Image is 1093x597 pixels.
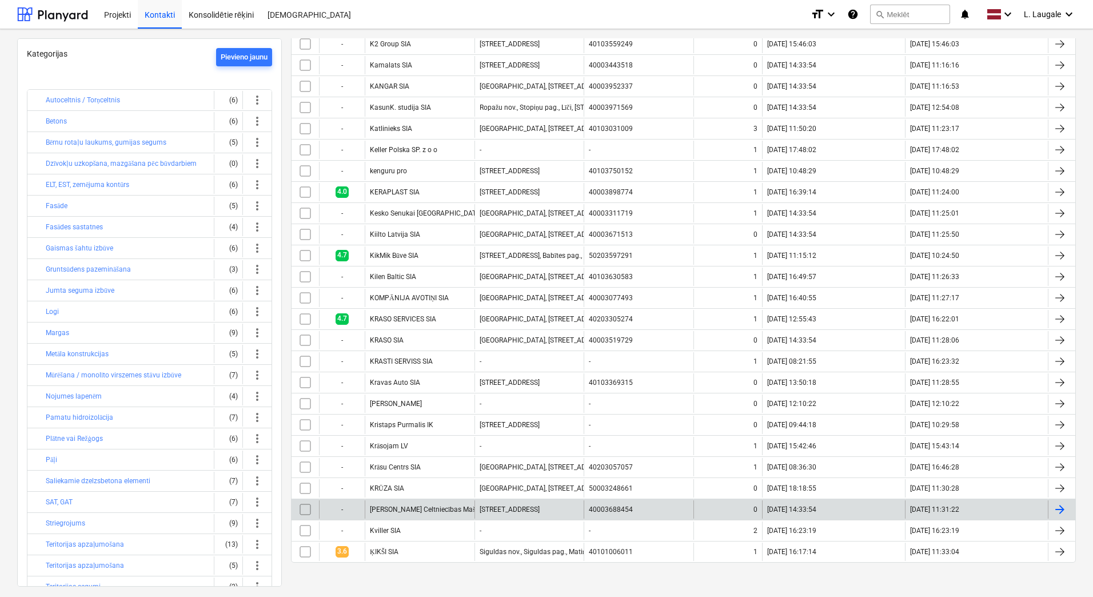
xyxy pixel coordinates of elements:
div: [DATE] 11:25:01 [910,209,959,217]
div: - [319,204,365,222]
div: [DATE] 11:30:28 [910,484,959,492]
span: more_vert [250,305,264,319]
div: ĶIKŠI SIA [370,548,398,556]
div: 40103369315 [589,379,633,387]
div: - [589,146,591,154]
div: [DATE] 17:48:02 [767,146,816,154]
div: Siguldas nov., Siguldas pag., Matiņi, [STREET_ADDRESS] [480,548,651,556]
button: Margas [46,326,69,340]
div: 1 [753,146,757,154]
div: KRŪZA SIA [370,484,404,493]
div: KERAPLAST SIA [370,188,420,196]
div: [GEOGRAPHIC_DATA], [STREET_ADDRESS] [480,463,608,471]
div: - [480,527,481,535]
i: notifications [959,7,971,21]
div: 0 [753,336,757,344]
div: [DATE] 16:17:14 [767,548,816,556]
div: 40103559249 [589,40,633,48]
div: KOMPĀNIJA AVOTIŅI SIA [370,294,449,303]
button: Mūrēšana / monolīto virszemes stāvu izbūve [46,368,181,382]
div: [DATE] 10:48:29 [910,167,959,175]
div: Kesko Senukai [GEOGRAPHIC_DATA] AS [370,209,493,217]
div: (2) [219,578,238,596]
div: - [589,400,591,408]
div: Ropažu nov., Stopiņu pag., Līči, [STREET_ADDRESS] [480,104,635,112]
div: 50003248661 [589,484,633,492]
i: keyboard_arrow_down [1001,7,1015,21]
div: 40003519729 [589,336,633,344]
div: 40003688454 [589,506,633,514]
div: 0 [753,230,757,238]
div: [DATE] 14:33:54 [767,104,816,112]
div: 3 [753,125,757,133]
div: KANGAR SIA [370,82,409,90]
div: [DATE] 16:46:28 [910,463,959,471]
div: Kviller SIA [370,527,401,535]
div: [DATE] 14:33:54 [767,61,816,69]
div: [DATE] 11:27:17 [910,294,959,302]
div: KasunK. studija SIA [370,104,431,112]
div: - [319,479,365,498]
span: more_vert [250,368,264,382]
span: more_vert [250,389,264,403]
div: KRASO SERVICES SIA [370,315,436,323]
div: (5) [219,556,238,575]
div: 40003443518 [589,61,633,69]
div: 0 [753,40,757,48]
div: - [319,35,365,53]
div: [DATE] 11:31:22 [910,506,959,514]
div: Katlinieks SIA [370,125,412,133]
button: Jumta seguma izbūve [46,284,114,297]
div: - [319,141,365,159]
div: [DATE] 16:23:19 [910,527,959,535]
button: Pāļi [46,453,57,467]
button: Teritorijas apzaļumošana [46,538,124,551]
div: 1 [753,548,757,556]
div: [GEOGRAPHIC_DATA], [STREET_ADDRESS] [480,484,608,492]
div: 40003971569 [589,104,633,112]
div: 1 [753,273,757,281]
div: - [319,352,365,371]
div: - [319,56,365,74]
div: [DATE] 11:16:16 [910,61,959,69]
div: 1 [753,357,757,365]
span: Kategorijas [27,49,67,58]
div: [DATE] 11:25:50 [910,230,959,238]
div: 0 [753,379,757,387]
div: [GEOGRAPHIC_DATA], [STREET_ADDRESS] [480,82,608,90]
div: (6) [219,176,238,194]
button: Bērnu rotaļu laukums, gumijas segums [46,136,166,149]
span: more_vert [250,474,264,488]
div: [STREET_ADDRESS] [480,421,540,429]
button: Metāla konstrukcijas [46,347,109,361]
div: [DATE] 11:33:04 [910,548,959,556]
div: 0 [753,506,757,514]
div: [DATE] 08:36:30 [767,463,816,471]
div: [DATE] 12:54:08 [910,104,959,112]
div: [DATE] 15:46:03 [767,40,816,48]
button: Striegrojums [46,516,85,530]
div: [DATE] 18:18:55 [767,484,816,492]
div: [STREET_ADDRESS] [480,188,540,196]
iframe: Chat Widget [1036,542,1093,597]
div: [DATE] 11:28:06 [910,336,959,344]
div: Kristaps Purmalis IK [370,421,433,429]
div: 1 [753,294,757,302]
div: - [319,268,365,286]
div: - [319,437,365,455]
button: Autoceltnis / Torņceltnis [46,93,120,107]
div: 1 [753,252,757,260]
div: - [589,527,591,535]
div: 1 [753,315,757,323]
div: KRASTI SERVISS SIA [370,357,433,365]
div: (7) [219,408,238,427]
div: [DATE] 10:48:29 [767,167,816,175]
div: (6) [219,303,238,321]
div: - [319,331,365,349]
div: [DATE] 11:16:53 [910,82,959,90]
span: more_vert [250,326,264,340]
div: [STREET_ADDRESS] [480,167,540,175]
div: (5) [219,133,238,152]
div: 1 [753,442,757,450]
button: Teritorijas segumi [46,580,101,594]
